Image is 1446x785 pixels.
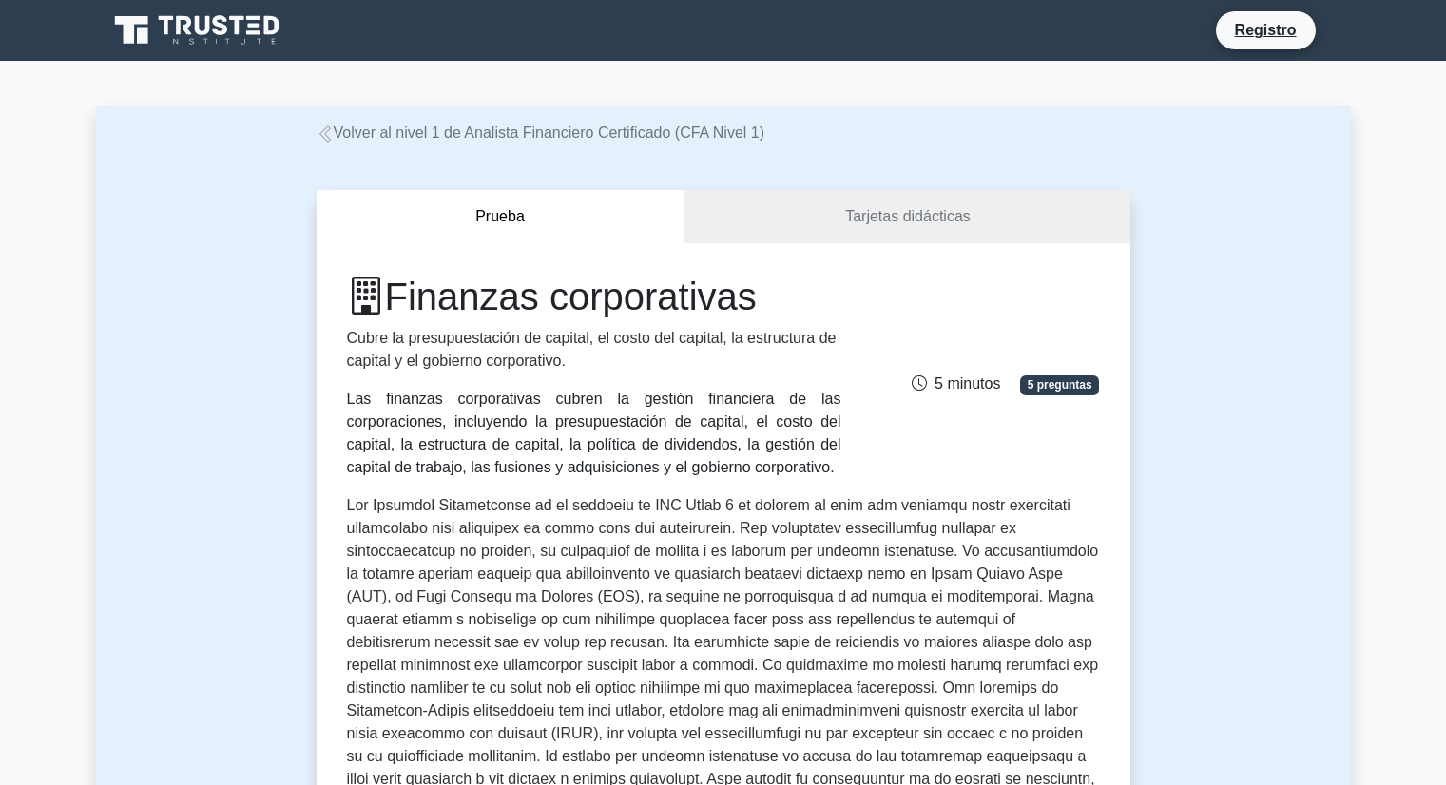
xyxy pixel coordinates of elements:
a: Tarjetas didácticas [684,190,1129,244]
font: Cubre la presupuestación de capital, el costo del capital, la estructura de capital y el gobierno... [347,330,837,369]
font: Volver al nivel 1 de Analista Financiero Certificado (CFA Nivel 1) [334,124,765,141]
a: Volver al nivel 1 de Analista Financiero Certificado (CFA Nivel 1) [317,124,765,141]
font: 5 minutos [935,375,1000,392]
font: Prueba [475,208,525,224]
font: Registro [1235,22,1297,38]
font: Las finanzas corporativas cubren la gestión financiera de las corporaciones, incluyendo la presup... [347,391,841,475]
font: Tarjetas didácticas [845,208,971,224]
a: Registro [1224,18,1308,42]
font: 5 preguntas [1028,378,1092,392]
font: Finanzas corporativas [385,276,757,317]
